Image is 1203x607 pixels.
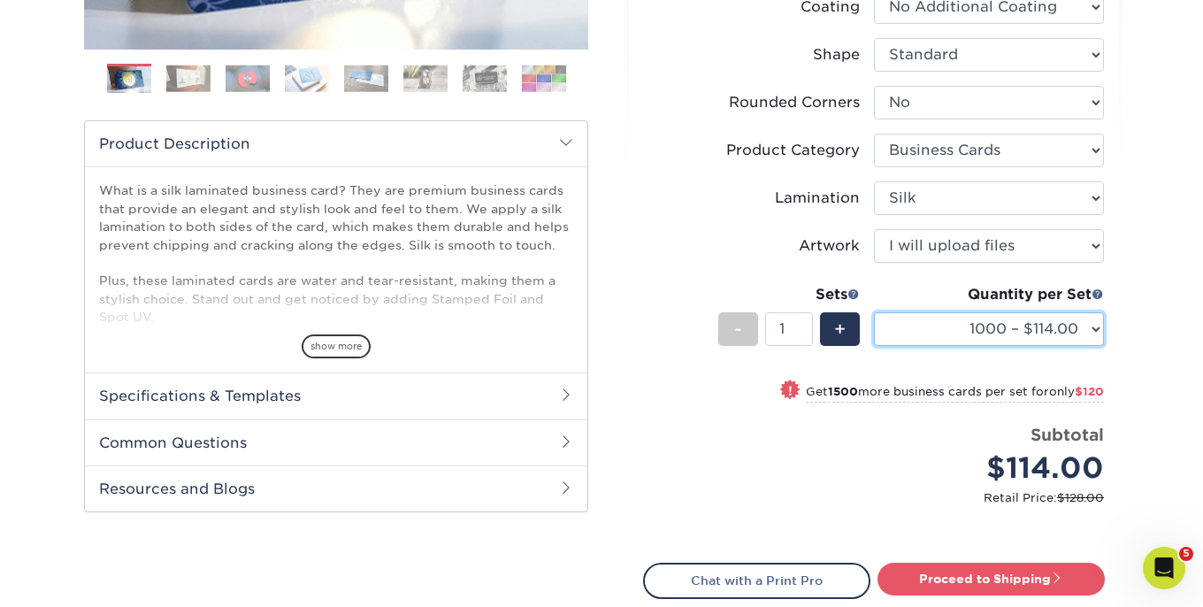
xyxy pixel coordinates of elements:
[85,465,587,511] h2: Resources and Blogs
[226,65,270,92] img: Business Cards 03
[1049,385,1104,398] span: only
[302,334,371,358] span: show more
[788,381,793,400] span: !
[734,316,742,342] span: -
[874,284,1104,305] div: Quantity per Set
[877,563,1105,595] a: Proceed to Shipping
[1057,491,1104,504] span: $128.00
[463,65,507,92] img: Business Cards 07
[85,373,587,419] h2: Specifications & Templates
[1075,385,1104,398] span: $120
[718,284,860,305] div: Sets
[522,65,566,92] img: Business Cards 08
[775,188,860,209] div: Lamination
[834,316,846,342] span: +
[344,65,388,92] img: Business Cards 05
[887,447,1104,489] div: $114.00
[1031,425,1104,444] strong: Subtotal
[828,385,858,398] strong: 1500
[729,92,860,113] div: Rounded Corners
[403,65,448,92] img: Business Cards 06
[643,563,870,598] a: Chat with a Print Pro
[799,235,860,257] div: Artwork
[1179,547,1193,561] span: 5
[1143,547,1185,589] iframe: Intercom live chat
[85,121,587,166] h2: Product Description
[107,58,151,102] img: Business Cards 01
[99,181,573,470] p: What is a silk laminated business card? They are premium business cards that provide an elegant a...
[657,489,1104,506] small: Retail Price:
[166,65,211,92] img: Business Cards 02
[806,385,1104,403] small: Get more business cards per set for
[285,65,329,92] img: Business Cards 04
[85,419,587,465] h2: Common Questions
[813,44,860,65] div: Shape
[726,140,860,161] div: Product Category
